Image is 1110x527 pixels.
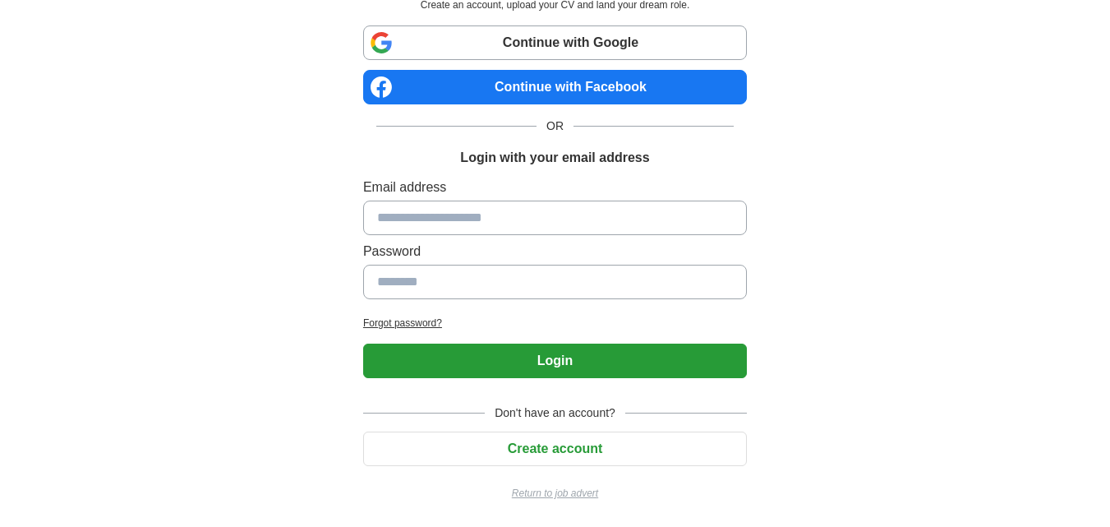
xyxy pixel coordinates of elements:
[537,118,573,135] span: OR
[363,441,747,455] a: Create account
[363,178,747,197] label: Email address
[363,242,747,261] label: Password
[363,432,747,466] button: Create account
[363,70,747,104] a: Continue with Facebook
[460,148,649,168] h1: Login with your email address
[363,486,747,501] a: Return to job advert
[363,344,747,378] button: Login
[363,316,747,331] a: Forgot password?
[485,404,625,422] span: Don't have an account?
[363,25,747,60] a: Continue with Google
